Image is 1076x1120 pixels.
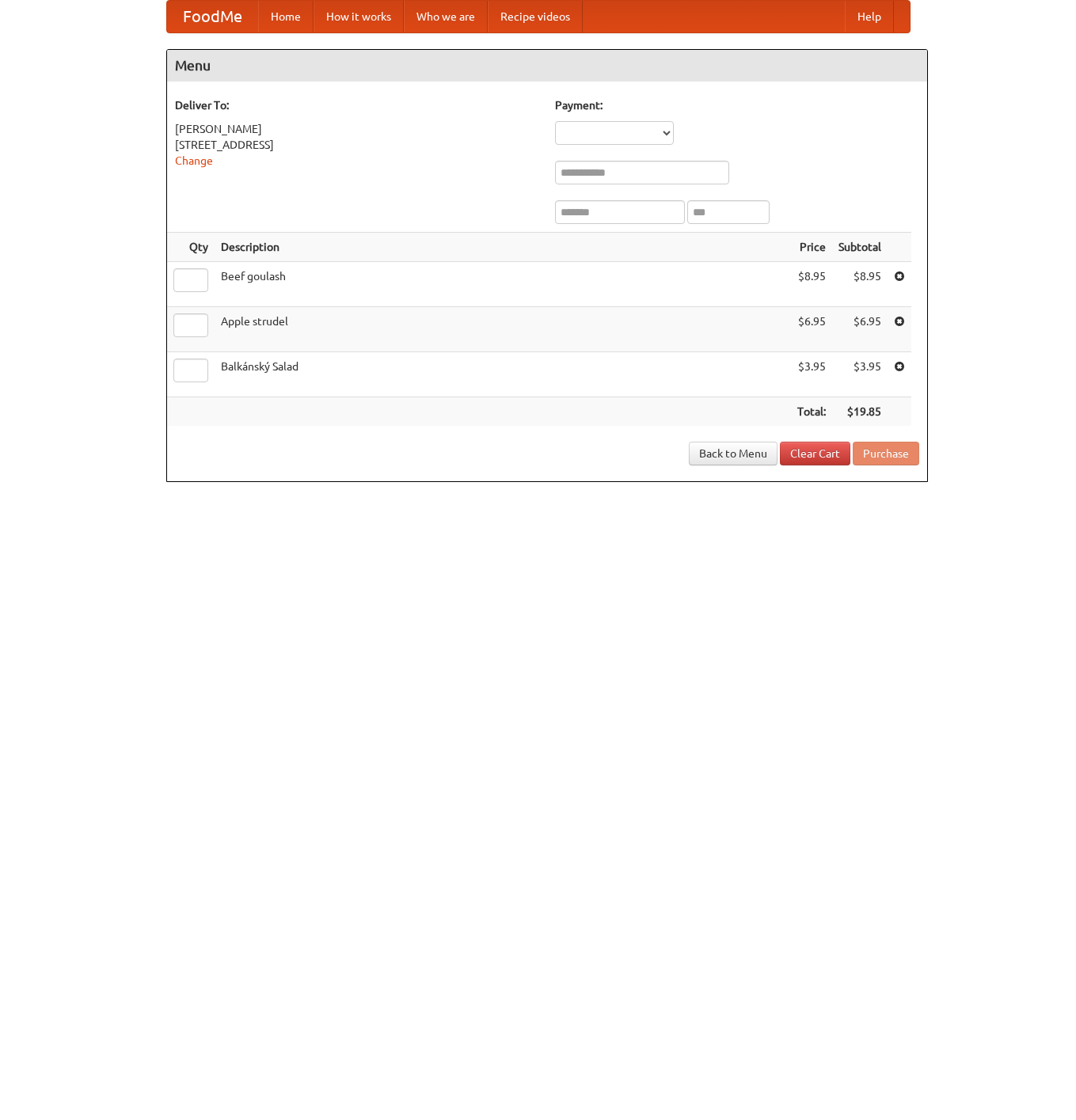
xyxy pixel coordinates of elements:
[175,137,539,153] div: [STREET_ADDRESS]
[780,442,850,465] a: Clear Cart
[404,1,488,32] a: Who we are
[689,442,778,465] a: Back to Menu
[791,307,832,352] td: $6.95
[215,307,791,352] td: Apple strudel
[853,442,919,465] button: Purchase
[832,233,888,262] th: Subtotal
[832,307,888,352] td: $6.95
[215,352,791,397] td: Balkánský Salad
[167,233,215,262] th: Qty
[175,154,213,167] a: Change
[215,233,791,262] th: Description
[215,262,791,307] td: Beef goulash
[488,1,583,32] a: Recipe videos
[832,352,888,397] td: $3.95
[167,50,927,82] h4: Menu
[167,1,258,32] a: FoodMe
[175,97,539,113] h5: Deliver To:
[175,121,539,137] div: [PERSON_NAME]
[258,1,314,32] a: Home
[791,352,832,397] td: $3.95
[791,262,832,307] td: $8.95
[791,397,832,427] th: Total:
[555,97,919,113] h5: Payment:
[832,397,888,427] th: $19.85
[791,233,832,262] th: Price
[832,262,888,307] td: $8.95
[314,1,404,32] a: How it works
[845,1,894,32] a: Help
